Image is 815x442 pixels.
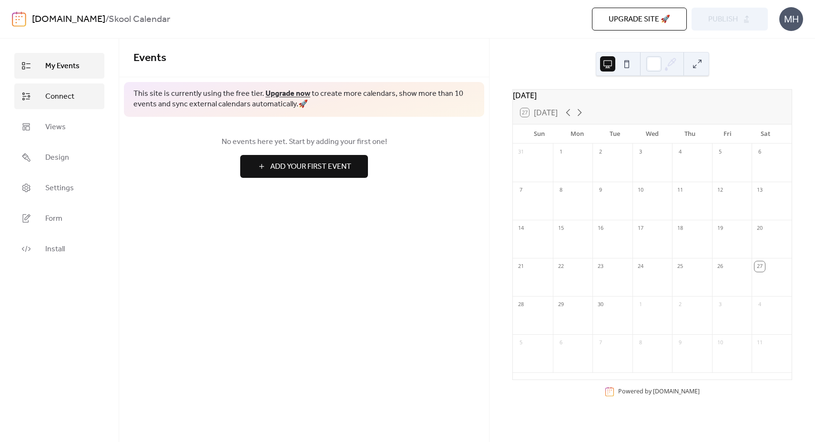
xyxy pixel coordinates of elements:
[520,124,558,144] div: Sun
[14,114,104,140] a: Views
[635,147,646,157] div: 3
[240,155,368,178] button: Add Your First Event
[675,185,685,195] div: 11
[754,299,765,310] div: 4
[595,223,606,234] div: 16
[675,261,685,272] div: 25
[133,89,475,110] span: This site is currently using the free tier. to create more calendars, show more than 10 events an...
[653,387,700,395] a: [DOMAIN_NAME]
[556,223,566,234] div: 15
[618,387,700,395] div: Powered by
[746,124,784,144] div: Sat
[556,338,566,348] div: 6
[715,223,725,234] div: 19
[596,124,633,144] div: Tue
[754,147,765,157] div: 6
[675,147,685,157] div: 4
[516,223,526,234] div: 14
[133,155,475,178] a: Add Your First Event
[709,124,746,144] div: Fri
[14,206,104,231] a: Form
[635,223,646,234] div: 17
[779,7,803,31] div: MH
[14,53,104,79] a: My Events
[14,144,104,170] a: Design
[513,90,792,101] div: [DATE]
[270,161,351,173] span: Add Your First Event
[715,299,725,310] div: 3
[516,147,526,157] div: 31
[14,175,104,201] a: Settings
[14,83,104,109] a: Connect
[265,86,310,101] a: Upgrade now
[671,124,709,144] div: Thu
[633,124,671,144] div: Wed
[105,10,109,29] b: /
[45,152,69,164] span: Design
[516,261,526,272] div: 21
[556,299,566,310] div: 29
[635,185,646,195] div: 10
[558,124,596,144] div: Mon
[45,213,62,225] span: Form
[556,261,566,272] div: 22
[715,185,725,195] div: 12
[133,136,475,148] span: No events here yet. Start by adding your first one!
[45,91,74,103] span: Connect
[45,183,74,194] span: Settings
[592,8,687,31] button: Upgrade site 🚀
[635,338,646,348] div: 8
[595,299,606,310] div: 30
[109,10,170,29] b: Skool Calendar
[754,261,765,272] div: 27
[516,338,526,348] div: 5
[609,14,670,25] span: Upgrade site 🚀
[595,261,606,272] div: 23
[675,223,685,234] div: 18
[45,61,80,72] span: My Events
[45,244,65,255] span: Install
[516,299,526,310] div: 28
[715,338,725,348] div: 10
[675,299,685,310] div: 2
[635,299,646,310] div: 1
[516,185,526,195] div: 7
[595,338,606,348] div: 7
[14,236,104,262] a: Install
[556,147,566,157] div: 1
[556,185,566,195] div: 8
[715,147,725,157] div: 5
[754,223,765,234] div: 20
[595,147,606,157] div: 2
[754,185,765,195] div: 13
[32,10,105,29] a: [DOMAIN_NAME]
[133,48,166,69] span: Events
[754,338,765,348] div: 11
[675,338,685,348] div: 9
[635,261,646,272] div: 24
[715,261,725,272] div: 26
[12,11,26,27] img: logo
[595,185,606,195] div: 9
[45,122,66,133] span: Views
